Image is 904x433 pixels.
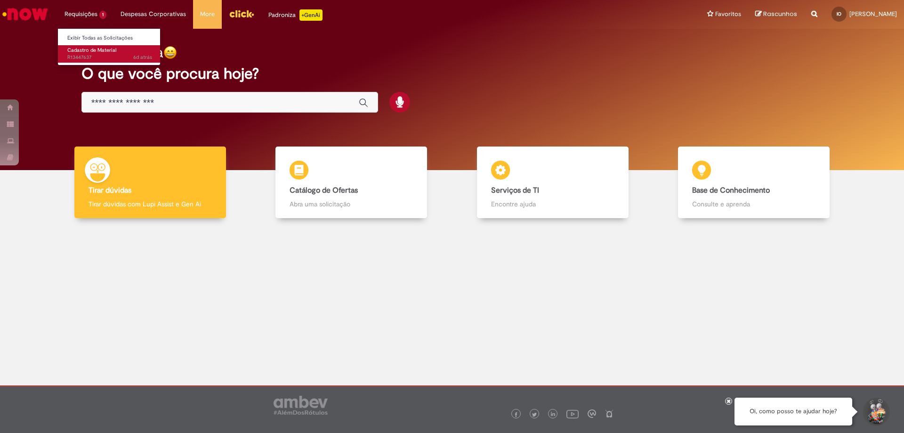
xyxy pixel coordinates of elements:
button: Iniciar Conversa de Suporte [862,398,890,426]
b: Catálogo de Ofertas [290,186,358,195]
span: Despesas Corporativas [121,9,186,19]
img: logo_footer_linkedin.png [551,412,556,417]
a: Aberto R13447637 : Cadastro de Material [58,45,161,63]
img: happy-face.png [163,46,177,59]
a: Base de Conhecimento Consulte e aprenda [654,147,855,219]
a: Serviços de TI Encontre ajuda [452,147,654,219]
div: Padroniza [268,9,323,21]
span: IO [837,11,841,17]
p: Encontre ajuda [491,199,614,209]
span: Rascunhos [763,9,797,18]
b: Tirar dúvidas [89,186,131,195]
img: logo_footer_naosei.png [605,409,613,418]
span: 1 [99,11,106,19]
p: Tirar dúvidas com Lupi Assist e Gen Ai [89,199,212,209]
span: R13447637 [67,54,152,61]
span: Cadastro de Material [67,47,116,54]
img: logo_footer_ambev_rotulo_gray.png [274,396,328,415]
b: Base de Conhecimento [692,186,770,195]
p: Abra uma solicitação [290,199,413,209]
div: Oi, como posso te ajudar hoje? [734,398,852,425]
span: 6d atrás [133,54,152,61]
img: logo_footer_workplace.png [588,409,596,418]
span: Favoritos [715,9,741,19]
img: ServiceNow [1,5,49,24]
a: Tirar dúvidas Tirar dúvidas com Lupi Assist e Gen Ai [49,147,251,219]
img: logo_footer_youtube.png [566,408,579,420]
span: [PERSON_NAME] [849,10,897,18]
time: 26/08/2025 11:00:31 [133,54,152,61]
a: Catálogo de Ofertas Abra uma solicitação [251,147,452,219]
img: click_logo_yellow_360x200.png [229,7,254,21]
img: logo_footer_twitter.png [532,412,537,417]
a: Rascunhos [755,10,797,19]
p: +GenAi [299,9,323,21]
img: logo_footer_facebook.png [514,412,518,417]
span: Requisições [65,9,97,19]
a: Exibir Todas as Solicitações [58,33,161,43]
ul: Requisições [57,28,161,65]
h2: O que você procura hoje? [81,65,823,82]
span: More [200,9,215,19]
b: Serviços de TI [491,186,539,195]
p: Consulte e aprenda [692,199,815,209]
